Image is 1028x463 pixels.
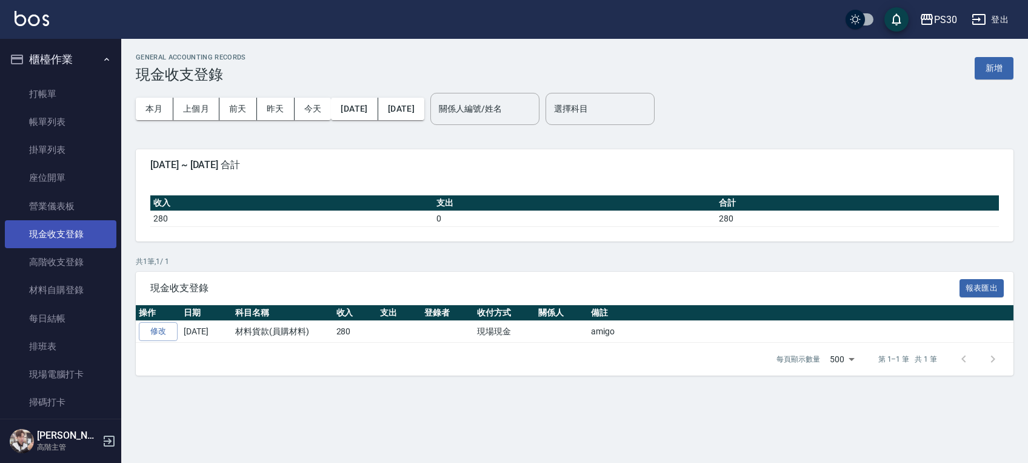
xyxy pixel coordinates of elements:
[37,430,99,442] h5: [PERSON_NAME]
[474,305,535,321] th: 收付方式
[433,211,716,226] td: 0
[257,98,295,120] button: 昨天
[219,98,257,120] button: 前天
[150,211,433,226] td: 280
[139,322,178,341] a: 修改
[5,360,116,388] a: 現場電腦打卡
[136,256,1013,267] p: 共 1 筆, 1 / 1
[173,98,219,120] button: 上個月
[333,305,378,321] th: 收入
[967,8,1013,31] button: 登出
[878,354,937,365] p: 第 1–1 筆 共 1 筆
[150,195,433,211] th: 收入
[716,195,999,211] th: 合計
[232,305,333,321] th: 科目名稱
[15,11,49,26] img: Logo
[5,108,116,136] a: 帳單列表
[960,279,1004,298] button: 報表匯出
[10,429,34,453] img: Person
[934,12,957,27] div: PS30
[825,343,859,376] div: 500
[5,305,116,333] a: 每日結帳
[915,7,962,32] button: PS30
[377,305,421,321] th: 支出
[5,44,116,75] button: 櫃檯作業
[378,98,424,120] button: [DATE]
[181,305,232,321] th: 日期
[5,80,116,108] a: 打帳單
[421,305,474,321] th: 登錄者
[333,321,378,343] td: 280
[588,305,1013,321] th: 備註
[5,333,116,360] a: 排班表
[776,354,820,365] p: 每頁顯示數量
[37,442,99,453] p: 高階主管
[5,276,116,304] a: 材料自購登錄
[136,305,181,321] th: 操作
[136,53,246,61] h2: GENERAL ACCOUNTING RECORDS
[433,195,716,211] th: 支出
[232,321,333,343] td: 材料貨款(員購材料)
[295,98,332,120] button: 今天
[5,388,116,416] a: 掃碼打卡
[588,321,1013,343] td: amigo
[5,164,116,192] a: 座位開單
[884,7,909,32] button: save
[960,282,1004,293] a: 報表匯出
[535,305,588,321] th: 關係人
[975,57,1013,79] button: 新增
[716,211,999,226] td: 280
[5,220,116,248] a: 現金收支登錄
[150,159,999,171] span: [DATE] ~ [DATE] 合計
[136,66,246,83] h3: 現金收支登錄
[136,98,173,120] button: 本月
[5,192,116,220] a: 營業儀表板
[181,321,232,343] td: [DATE]
[975,62,1013,73] a: 新增
[5,248,116,276] a: 高階收支登錄
[5,136,116,164] a: 掛單列表
[331,98,378,120] button: [DATE]
[474,321,535,343] td: 現場現金
[150,282,960,294] span: 現金收支登錄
